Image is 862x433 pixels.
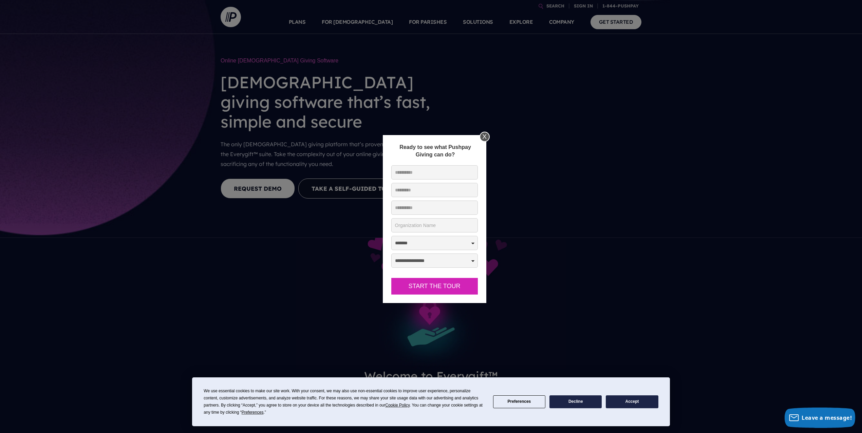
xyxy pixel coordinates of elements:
[785,408,855,428] button: Leave a message!
[204,388,485,416] div: We use essential cookies to make our site work. With your consent, we may also use non-essential ...
[802,414,852,421] span: Leave a message!
[391,144,480,158] div: Ready to see what Pushpay Giving can do?
[606,395,658,409] button: Accept
[242,410,264,415] span: Preferences
[493,395,545,409] button: Preferences
[391,278,478,295] button: Start the Tour
[391,218,478,232] input: Organization Name
[192,377,670,426] div: Cookie Consent Prompt
[480,132,490,142] div: X
[549,395,602,409] button: Decline
[385,403,410,408] span: Cookie Policy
